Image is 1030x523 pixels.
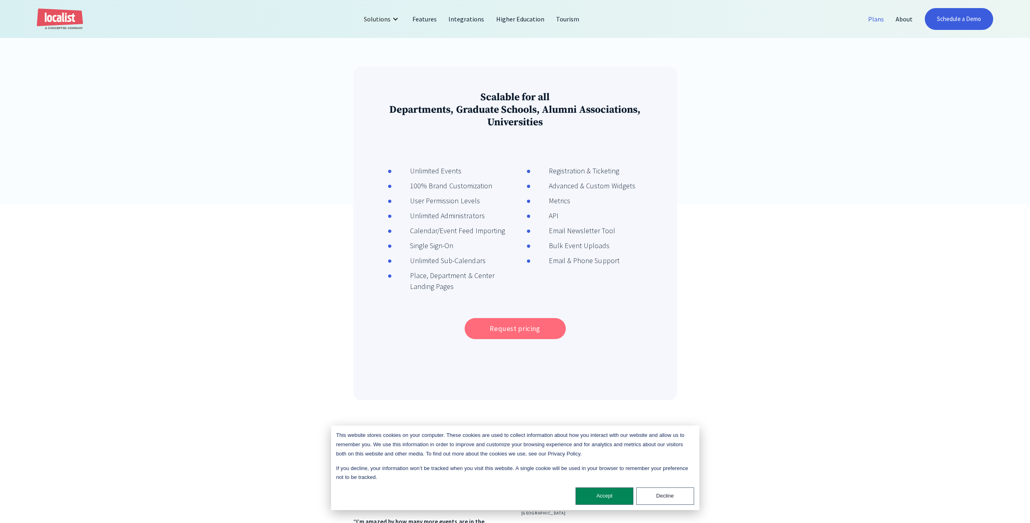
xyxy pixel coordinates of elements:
[331,426,699,510] div: Cookie banner
[531,195,570,206] div: Metrics
[336,431,694,458] p: This website stores cookies on your computer. These cookies are used to collect information about...
[531,240,610,251] div: Bulk Event Uploads
[890,9,919,29] a: About
[531,225,616,236] div: Email Newsletter Tool
[862,9,890,29] a: Plans
[358,9,407,29] div: Solutions
[392,180,492,191] div: 100% Brand Customization
[925,8,993,30] a: Schedule a Demo
[576,487,633,505] button: Accept
[636,487,694,505] button: Decline
[392,255,486,266] div: Unlimited Sub-Calendars
[531,180,635,191] div: Advanced & Custom Widgets
[407,9,443,29] a: Features
[465,318,566,339] a: Request pricing
[491,9,551,29] a: Higher Education
[372,91,658,129] h3: Scalable for all Departments, Graduate Schools, Alumni Associations, Universities
[37,8,83,30] a: home
[531,165,620,176] div: Registration & Ticketing
[336,464,694,483] p: If you decline, your information won’t be tracked when you visit this website. A single cookie wi...
[531,210,559,221] div: API
[392,240,453,251] div: Single Sign-On
[392,270,520,292] div: Place, Department & Center Landing Pages
[392,165,462,176] div: Unlimited Events
[392,195,480,206] div: User Permission Levels
[392,225,505,236] div: Calendar/Event Feed Importing
[443,9,490,29] a: Integrations
[550,9,585,29] a: Tourism
[392,210,485,221] div: Unlimited Administrators
[531,255,620,266] div: Email & Phone Support
[364,14,391,24] div: Solutions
